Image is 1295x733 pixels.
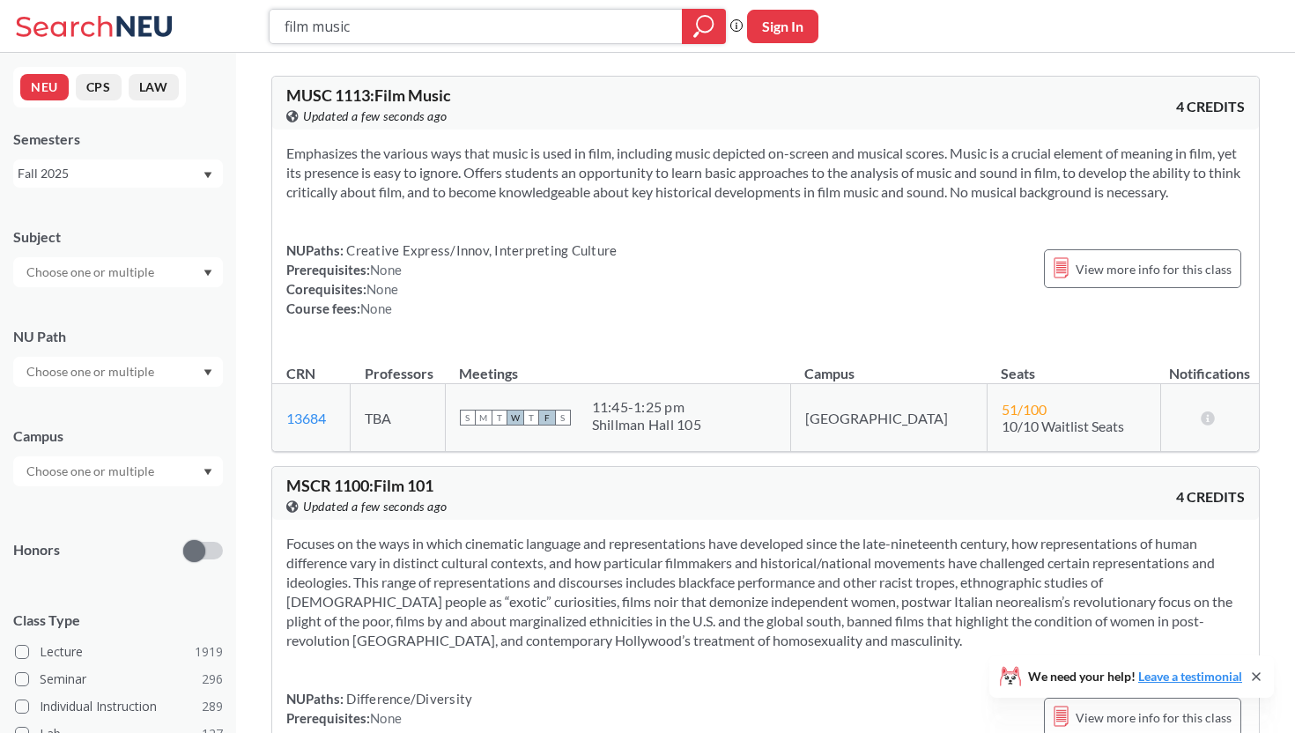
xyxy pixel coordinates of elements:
input: Choose one or multiple [18,461,166,482]
th: Seats [987,346,1160,384]
div: CRN [286,364,315,383]
span: None [370,710,402,726]
svg: Dropdown arrow [203,369,212,376]
span: Class Type [13,611,223,630]
label: Individual Instruction [15,695,223,718]
button: LAW [129,74,179,100]
span: S [555,410,571,426]
div: NUPaths: Prerequisites: Corequisites: Course fees: [286,241,617,318]
div: magnifying glass [682,9,726,44]
div: Subject [13,227,223,247]
span: 4 CREDITS [1176,487,1245,507]
div: 11:45 - 1:25 pm [592,398,701,416]
svg: Dropdown arrow [203,469,212,476]
span: W [507,410,523,426]
div: Fall 2025 [18,164,202,183]
span: We need your help! [1028,670,1242,683]
span: None [360,300,392,316]
span: Creative Express/Innov, Interpreting Culture [344,242,617,258]
span: T [492,410,507,426]
label: Lecture [15,640,223,663]
span: 10/10 Waitlist Seats [1002,418,1124,434]
input: Class, professor, course number, "phrase" [283,11,670,41]
section: Focuses on the ways in which cinematic language and representations have developed since the late... [286,534,1245,650]
span: 289 [202,697,223,716]
a: Leave a testimonial [1138,669,1242,684]
div: Semesters [13,130,223,149]
span: View more info for this class [1076,707,1232,729]
span: T [523,410,539,426]
button: Sign In [747,10,818,43]
p: Honors [13,540,60,560]
svg: magnifying glass [693,14,714,39]
span: MSCR 1100 : Film 101 [286,476,433,495]
div: Dropdown arrow [13,257,223,287]
a: 13684 [286,410,326,426]
span: 296 [202,670,223,689]
span: MUSC 1113 : Film Music [286,85,451,105]
span: Difference/Diversity [344,691,472,707]
span: View more info for this class [1076,258,1232,280]
th: Professors [351,346,446,384]
svg: Dropdown arrow [203,172,212,179]
div: Campus [13,426,223,446]
div: Dropdown arrow [13,456,223,486]
span: Updated a few seconds ago [303,497,448,516]
svg: Dropdown arrow [203,270,212,277]
section: Emphasizes the various ways that music is used in film, including music depicted on-screen and mu... [286,144,1245,202]
th: Meetings [445,346,790,384]
span: None [370,262,402,278]
td: [GEOGRAPHIC_DATA] [790,384,987,452]
span: Updated a few seconds ago [303,107,448,126]
label: Seminar [15,668,223,691]
input: Choose one or multiple [18,361,166,382]
div: Shillman Hall 105 [592,416,701,433]
input: Choose one or multiple [18,262,166,283]
span: 4 CREDITS [1176,97,1245,116]
button: NEU [20,74,69,100]
span: M [476,410,492,426]
th: Campus [790,346,987,384]
th: Notifications [1160,346,1259,384]
span: None [366,281,398,297]
span: F [539,410,555,426]
td: TBA [351,384,446,452]
div: Fall 2025Dropdown arrow [13,159,223,188]
button: CPS [76,74,122,100]
div: Dropdown arrow [13,357,223,387]
span: 51 / 100 [1002,401,1047,418]
span: 1919 [195,642,223,662]
div: NU Path [13,327,223,346]
span: S [460,410,476,426]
